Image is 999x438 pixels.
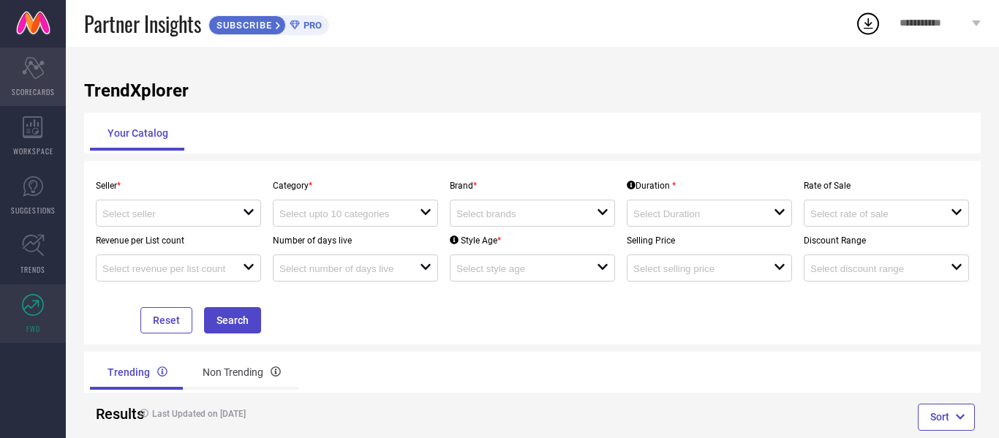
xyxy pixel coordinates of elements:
[84,9,201,39] span: Partner Insights
[810,263,937,274] input: Select discount range
[279,208,406,219] input: Select upto 10 categories
[13,146,53,156] span: WORKSPACE
[20,264,45,275] span: TRENDS
[102,263,229,274] input: Select revenue per list count
[209,20,276,31] span: SUBSCRIBE
[90,116,186,151] div: Your Catalog
[102,208,229,219] input: Select seller
[208,12,329,35] a: SUBSCRIBEPRO
[300,20,322,31] span: PRO
[855,10,881,37] div: Open download list
[627,235,792,246] p: Selling Price
[26,323,40,334] span: FWD
[273,235,438,246] p: Number of days live
[810,208,937,219] input: Select rate of sale
[450,181,615,191] p: Brand
[456,208,583,219] input: Select brands
[918,404,975,430] button: Sort
[279,263,406,274] input: Select number of days live
[132,409,485,419] h4: Last Updated on [DATE]
[96,235,261,246] p: Revenue per List count
[804,235,969,246] p: Discount Range
[12,86,55,97] span: SCORECARDS
[90,355,185,390] div: Trending
[140,307,192,333] button: Reset
[633,208,760,219] input: Select Duration
[273,181,438,191] p: Category
[11,205,56,216] span: SUGGESTIONS
[84,80,981,101] h1: TrendXplorer
[96,181,261,191] p: Seller
[185,355,298,390] div: Non Trending
[456,263,583,274] input: Select style age
[450,235,501,246] div: Style Age
[96,405,121,423] h2: Results
[633,263,760,274] input: Select selling price
[804,181,969,191] p: Rate of Sale
[627,181,676,191] div: Duration
[204,307,261,333] button: Search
